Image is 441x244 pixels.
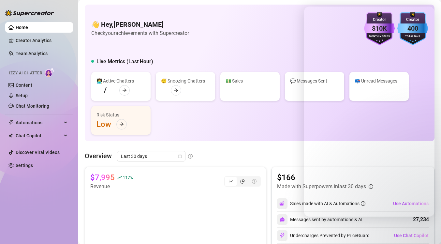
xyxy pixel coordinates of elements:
span: calendar [178,154,182,158]
div: Messages sent by automations & AI [277,214,362,225]
img: svg%3e [279,233,285,238]
span: line-chart [228,179,233,184]
span: Use Chat Copilot [394,233,429,238]
span: 117 % [123,174,133,180]
a: Settings [16,163,33,168]
div: 27,234 [413,216,429,223]
div: 💬 Messages Sent [290,77,339,84]
a: Content [16,83,32,88]
article: Check your achievements with Supercreator [91,29,189,37]
span: thunderbolt [8,120,14,125]
img: Chat Copilot [8,133,13,138]
span: rise [117,175,122,180]
a: Home [16,25,28,30]
span: dollar-circle [252,179,257,184]
article: Overview [85,151,112,161]
span: arrow-right [119,122,124,127]
span: Last 30 days [121,151,182,161]
div: 💵 Sales [226,77,274,84]
a: Creator Analytics [16,35,68,46]
a: Chat Monitoring [16,103,49,109]
div: 😴 Snoozing Chatters [161,77,210,84]
span: arrow-right [174,88,178,93]
span: Izzy AI Chatter [9,70,42,76]
span: Chat Copilot [16,130,62,141]
iframe: Intercom live chat [419,222,434,237]
a: Setup [16,93,28,98]
div: Sales made with AI & Automations [290,200,365,207]
img: logo-BBDzfeDw.svg [5,10,54,16]
a: Discover Viral Videos [16,150,60,155]
span: Automations [16,117,62,128]
button: Use Chat Copilot [394,230,429,241]
h5: Live Metrics (Last Hour) [96,58,153,66]
span: pie-chart [240,179,245,184]
a: Team Analytics [16,51,48,56]
iframe: Intercom live chat [304,7,434,217]
span: arrow-right [122,88,127,93]
img: svg%3e [280,217,285,222]
article: $7,995 [90,172,115,183]
div: Undercharges Prevented by PriceGuard [277,230,370,241]
img: svg%3e [279,201,285,206]
h4: 👋 Hey, [PERSON_NAME] [91,20,189,29]
div: Risk Status [96,111,145,118]
div: 👩‍💻 Active Chatters [96,77,145,84]
div: segmented control [224,176,261,187]
article: Revenue [90,183,133,191]
article: $166 [277,172,373,183]
article: Made with Superpowers in last 30 days [277,183,366,191]
img: AI Chatter [45,68,55,77]
span: info-circle [188,154,193,159]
